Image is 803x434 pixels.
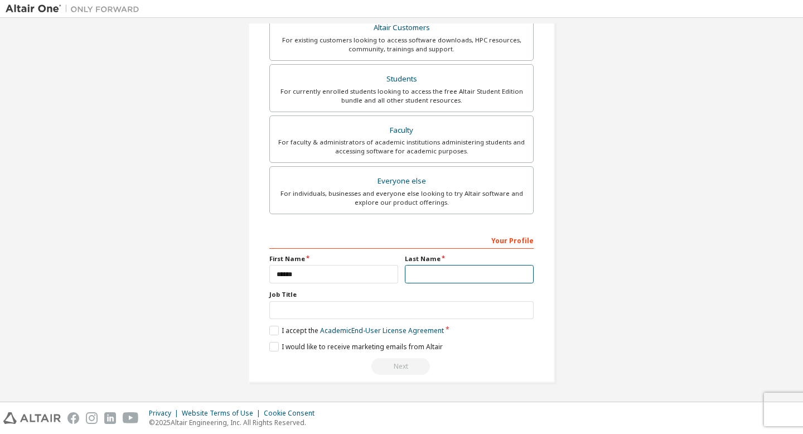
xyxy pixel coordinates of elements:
img: linkedin.svg [104,412,116,424]
img: facebook.svg [67,412,79,424]
img: youtube.svg [123,412,139,424]
div: Everyone else [277,173,526,189]
div: For individuals, businesses and everyone else looking to try Altair software and explore our prod... [277,189,526,207]
img: Altair One [6,3,145,15]
div: Privacy [149,409,182,418]
img: altair_logo.svg [3,412,61,424]
div: For currently enrolled students looking to access the free Altair Student Edition bundle and all ... [277,87,526,105]
div: Cookie Consent [264,409,321,418]
div: Students [277,71,526,87]
img: instagram.svg [86,412,98,424]
label: Last Name [405,254,534,263]
div: Website Terms of Use [182,409,264,418]
div: Your Profile [269,231,534,249]
div: Read and acccept EULA to continue [269,358,534,375]
label: First Name [269,254,398,263]
p: © 2025 Altair Engineering, Inc. All Rights Reserved. [149,418,321,427]
label: I accept the [269,326,444,335]
a: Academic End-User License Agreement [320,326,444,335]
div: For existing customers looking to access software downloads, HPC resources, community, trainings ... [277,36,526,54]
div: Faculty [277,123,526,138]
div: Altair Customers [277,20,526,36]
div: For faculty & administrators of academic institutions administering students and accessing softwa... [277,138,526,156]
label: I would like to receive marketing emails from Altair [269,342,443,351]
label: Job Title [269,290,534,299]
